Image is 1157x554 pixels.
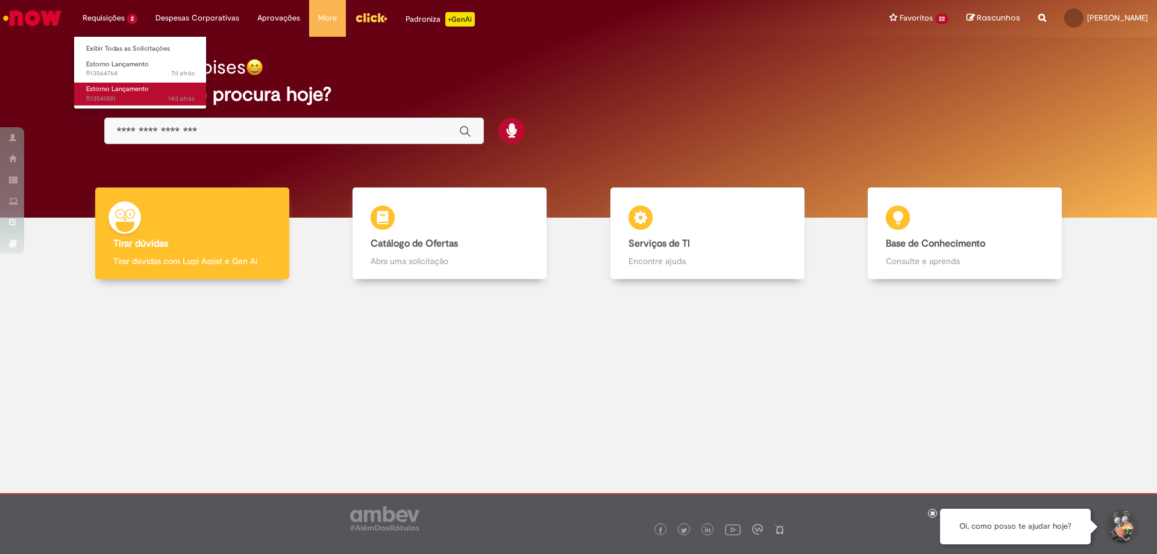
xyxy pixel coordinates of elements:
[127,14,137,24] span: 2
[155,12,239,24] span: Despesas Corporativas
[1,6,63,30] img: ServiceNow
[935,14,948,24] span: 22
[1087,13,1148,23] span: [PERSON_NAME]
[886,238,985,250] b: Base de Conhecimento
[83,12,125,24] span: Requisições
[900,12,933,24] span: Favoritos
[171,69,195,78] time: 24/09/2025 20:33:57
[836,187,1094,280] a: Base de Conhecimento Consulte e aprenda
[977,12,1020,24] span: Rascunhos
[74,58,207,80] a: Aberto R13564764 : Estorno Lançamento
[86,84,149,93] span: Estorno Lançamento
[350,506,419,530] img: logo_footer_ambev_rotulo_gray.png
[86,94,195,104] span: R13541881
[629,238,690,250] b: Serviços de TI
[705,527,711,534] img: logo_footer_linkedin.png
[113,255,271,267] p: Tirar dúvidas com Lupi Assist e Gen Ai
[752,524,763,535] img: logo_footer_workplace.png
[1103,509,1139,545] button: Iniciar Conversa de Suporte
[657,527,663,534] img: logo_footer_facebook.png
[406,12,475,27] div: Padroniza
[168,94,195,103] time: 17/09/2025 07:44:20
[86,60,149,69] span: Estorno Lançamento
[355,8,387,27] img: click_logo_yellow_360x200.png
[940,509,1091,544] div: Oi, como posso te ajudar hoje?
[321,187,579,280] a: Catálogo de Ofertas Abra uma solicitação
[578,187,836,280] a: Serviços de TI Encontre ajuda
[74,36,207,109] ul: Requisições
[629,255,786,267] p: Encontre ajuda
[74,42,207,55] a: Exibir Todas as Solicitações
[371,255,528,267] p: Abra uma solicitação
[318,12,337,24] span: More
[371,238,458,250] b: Catálogo de Ofertas
[725,521,741,537] img: logo_footer_youtube.png
[171,69,195,78] span: 7d atrás
[113,238,168,250] b: Tirar dúvidas
[74,83,207,105] a: Aberto R13541881 : Estorno Lançamento
[104,84,1053,105] h2: O que você procura hoje?
[257,12,300,24] span: Aprovações
[246,58,263,76] img: happy-face.png
[445,12,475,27] p: +GenAi
[886,255,1044,267] p: Consulte e aprenda
[63,187,321,280] a: Tirar dúvidas Tirar dúvidas com Lupi Assist e Gen Ai
[86,69,195,78] span: R13564764
[774,524,785,535] img: logo_footer_naosei.png
[168,94,195,103] span: 14d atrás
[681,527,687,534] img: logo_footer_twitter.png
[967,13,1020,24] a: Rascunhos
